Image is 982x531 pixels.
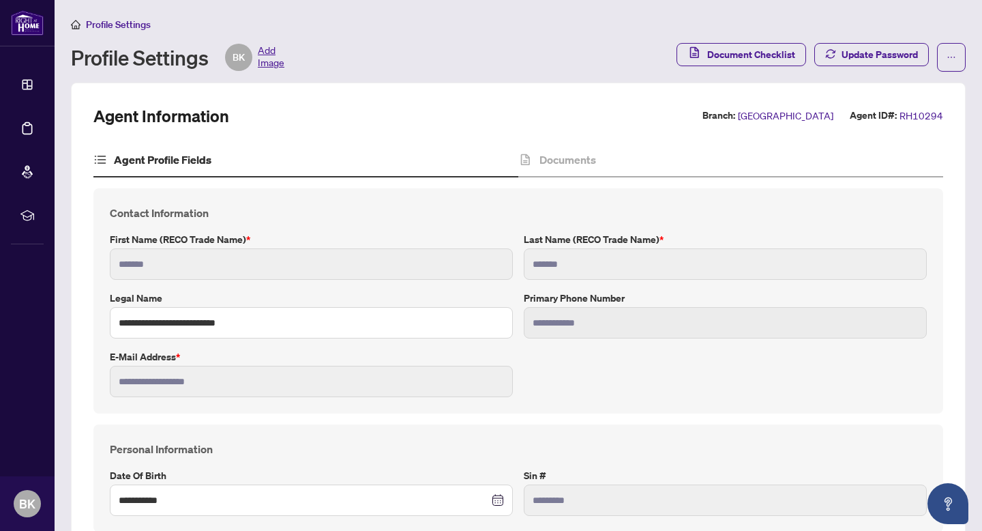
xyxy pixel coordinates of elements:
label: Last Name (RECO Trade Name) [524,232,927,247]
h4: Contact Information [110,205,927,221]
span: Profile Settings [86,18,151,31]
label: Branch: [702,108,735,124]
span: RH10294 [899,108,943,124]
div: Profile Settings [71,44,284,71]
h2: Agent Information [93,105,229,127]
label: Sin # [524,468,927,483]
span: Document Checklist [707,44,795,66]
button: Document Checklist [676,43,806,66]
h4: Documents [539,152,596,168]
button: Update Password [814,43,929,66]
span: [GEOGRAPHIC_DATA] [738,108,833,124]
span: BK [19,494,35,513]
img: logo [11,10,44,35]
span: ellipsis [947,53,956,62]
h4: Agent Profile Fields [114,152,211,168]
span: Add Image [258,44,284,71]
span: home [71,20,80,29]
label: Agent ID#: [850,108,897,124]
h4: Personal Information [110,441,927,457]
label: Primary Phone Number [524,291,927,306]
label: Date of Birth [110,468,513,483]
span: Update Password [842,44,918,66]
label: E-mail Address [110,349,513,364]
label: First Name (RECO Trade Name) [110,232,513,247]
label: Legal Name [110,291,513,306]
button: Open asap [927,483,968,524]
span: BK [233,50,245,65]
